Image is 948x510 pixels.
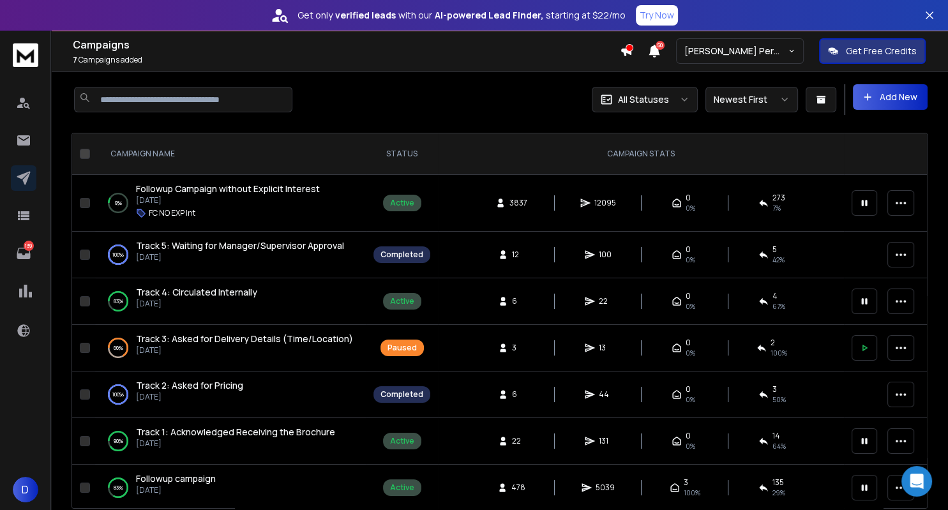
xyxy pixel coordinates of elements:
a: Followup Campaign without Explicit Interest [136,183,320,195]
span: Track 4: Circulated Internally [136,286,257,298]
span: 14 [772,431,780,441]
span: 0 [686,384,691,394]
button: Try Now [636,5,678,26]
button: D [13,477,38,502]
span: 0% [686,441,695,451]
span: 12095 [594,198,616,208]
div: Completed [380,250,423,260]
td: 9%Followup Campaign without Explicit Interest[DATE]FC NO EXP Int [95,175,366,232]
span: 29 % [772,488,785,498]
span: 3 [772,384,777,394]
span: 4 [772,291,778,301]
span: 5039 [596,483,615,493]
td: 90%Track 1: Acknowledged Receiving the Brochure[DATE] [95,418,366,465]
span: 0% [686,348,695,358]
span: 13 [599,343,612,353]
p: Campaigns added [73,55,620,65]
p: FC NO EXP Int [149,208,195,218]
span: 22 [599,296,612,306]
p: [DATE] [136,345,353,356]
p: [PERSON_NAME] Personal WorkSpace [684,45,788,57]
td: 83%Track 4: Circulated Internally[DATE] [95,278,366,325]
span: 7 [73,54,77,65]
span: 0% [686,394,695,405]
span: 3 [684,477,688,488]
a: Track 1: Acknowledged Receiving the Brochure [136,426,335,439]
p: [DATE] [136,392,243,402]
span: 67 % [772,301,785,311]
td: 100%Track 5: Waiting for Manager/Supervisor Approval[DATE] [95,232,366,278]
strong: verified leads [335,9,396,22]
div: Active [390,436,414,446]
p: Get Free Credits [846,45,917,57]
span: 131 [599,436,612,446]
span: 50 [656,41,665,50]
td: 100%Track 2: Asked for Pricing[DATE] [95,371,366,418]
span: 42 % [772,255,785,265]
strong: AI-powered Lead Finder, [435,9,543,22]
span: 0 [686,244,691,255]
p: [DATE] [136,299,257,309]
span: 478 [511,483,525,493]
span: Track 2: Asked for Pricing [136,379,243,391]
td: 66%Track 3: Asked for Delivery Details (Time/Location)[DATE] [95,325,366,371]
p: 100 % [112,248,124,261]
span: 64 % [772,441,786,451]
p: [DATE] [136,252,344,262]
span: 0 [686,291,691,301]
a: Track 2: Asked for Pricing [136,379,243,392]
div: Open Intercom Messenger [901,466,932,497]
a: Followup campaign [136,472,216,485]
a: Track 5: Waiting for Manager/Supervisor Approval [136,239,344,252]
span: 6 [512,296,525,306]
th: STATUS [366,133,438,175]
span: 6 [512,389,525,400]
p: Try Now [640,9,674,22]
p: 100 % [112,388,124,401]
span: 100 % [684,488,700,498]
p: 9 % [115,197,122,209]
span: 0 [686,338,691,348]
span: 3837 [509,198,527,208]
p: [DATE] [136,485,216,495]
span: 100 % [771,348,787,358]
div: Active [390,483,414,493]
p: [DATE] [136,439,335,449]
div: Active [390,198,414,208]
p: 83 % [114,481,123,494]
span: 5 [772,244,777,255]
p: 139 [24,241,34,251]
th: CAMPAIGN STATS [438,133,844,175]
button: Newest First [705,87,798,112]
button: Add New [853,84,928,110]
p: 83 % [114,295,123,308]
div: Paused [387,343,417,353]
p: [DATE] [136,195,320,206]
p: 66 % [114,341,123,354]
a: Track 3: Asked for Delivery Details (Time/Location) [136,333,353,345]
span: Track 5: Waiting for Manager/Supervisor Approval [136,239,344,251]
span: 100 [599,250,612,260]
span: 22 [512,436,525,446]
span: 3 [512,343,525,353]
span: 2 [771,338,775,348]
span: 12 [512,250,525,260]
a: 139 [11,241,36,266]
div: Completed [380,389,423,400]
span: 44 [599,389,612,400]
p: All Statuses [618,93,669,106]
h1: Campaigns [73,37,620,52]
span: 50 % [772,394,786,405]
span: 0% [686,203,695,213]
p: 90 % [114,435,123,447]
span: 0 [686,431,691,441]
span: 0 [686,193,691,203]
span: 135 [772,477,784,488]
span: Followup campaign [136,472,216,484]
span: 7 % [772,203,781,213]
p: Get only with our starting at $22/mo [297,9,626,22]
